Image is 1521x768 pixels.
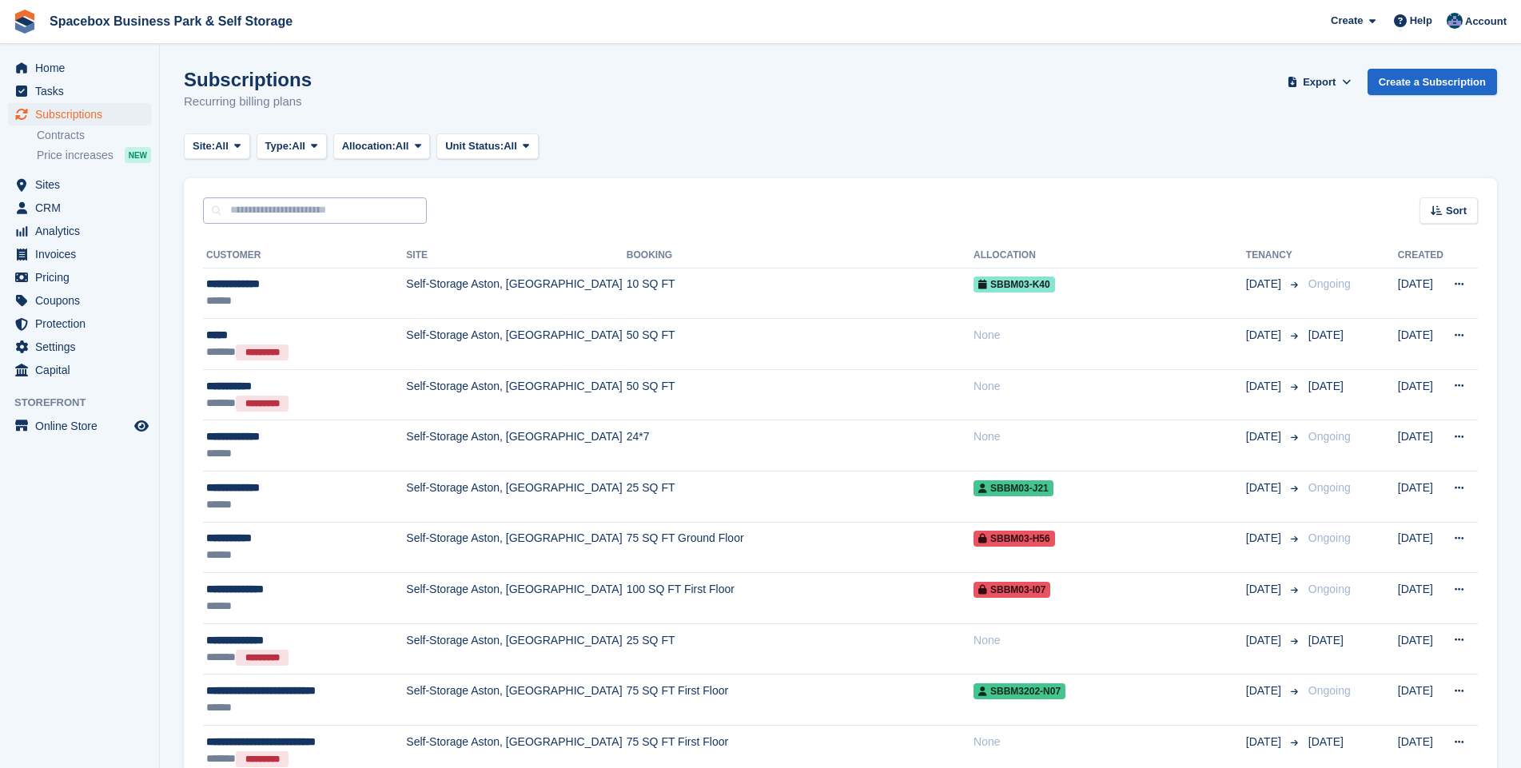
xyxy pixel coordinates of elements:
[8,359,151,381] a: menu
[35,289,131,312] span: Coupons
[1398,522,1444,573] td: [DATE]
[1398,472,1444,523] td: [DATE]
[504,138,517,154] span: All
[1308,430,1351,443] span: Ongoing
[1398,674,1444,726] td: [DATE]
[292,138,305,154] span: All
[1246,243,1302,269] th: Tenancy
[1246,276,1284,292] span: [DATE]
[37,128,151,143] a: Contracts
[35,243,131,265] span: Invoices
[1246,682,1284,699] span: [DATE]
[35,57,131,79] span: Home
[1308,735,1344,748] span: [DATE]
[35,415,131,437] span: Online Store
[974,734,1246,750] div: None
[35,312,131,335] span: Protection
[8,103,151,125] a: menu
[1308,277,1351,290] span: Ongoing
[1246,581,1284,598] span: [DATE]
[342,138,396,154] span: Allocation:
[35,266,131,288] span: Pricing
[8,266,151,288] a: menu
[406,369,626,420] td: Self-Storage Aston, [GEOGRAPHIC_DATA]
[37,146,151,164] a: Price increases NEW
[193,138,215,154] span: Site:
[184,93,312,111] p: Recurring billing plans
[627,369,974,420] td: 50 SQ FT
[35,80,131,102] span: Tasks
[1465,14,1507,30] span: Account
[184,69,312,90] h1: Subscriptions
[974,582,1050,598] span: SBBM03-I07
[1246,734,1284,750] span: [DATE]
[1246,530,1284,547] span: [DATE]
[1410,13,1432,29] span: Help
[1308,634,1344,647] span: [DATE]
[1246,428,1284,445] span: [DATE]
[1308,380,1344,392] span: [DATE]
[1446,203,1467,219] span: Sort
[35,220,131,242] span: Analytics
[1331,13,1363,29] span: Create
[265,138,293,154] span: Type:
[406,674,626,726] td: Self-Storage Aston, [GEOGRAPHIC_DATA]
[436,133,538,160] button: Unit Status: All
[333,133,431,160] button: Allocation: All
[406,268,626,319] td: Self-Storage Aston, [GEOGRAPHIC_DATA]
[396,138,409,154] span: All
[1308,531,1351,544] span: Ongoing
[974,243,1246,269] th: Allocation
[1398,319,1444,370] td: [DATE]
[974,531,1055,547] span: SBBM03-H56
[8,57,151,79] a: menu
[8,312,151,335] a: menu
[184,133,250,160] button: Site: All
[1246,327,1284,344] span: [DATE]
[1284,69,1355,95] button: Export
[627,319,974,370] td: 50 SQ FT
[1308,583,1351,595] span: Ongoing
[406,319,626,370] td: Self-Storage Aston, [GEOGRAPHIC_DATA]
[627,573,974,624] td: 100 SQ FT First Floor
[1447,13,1463,29] img: Daud
[406,623,626,674] td: Self-Storage Aston, [GEOGRAPHIC_DATA]
[8,220,151,242] a: menu
[1398,623,1444,674] td: [DATE]
[13,10,37,34] img: stora-icon-8386f47178a22dfd0bd8f6a31ec36ba5ce8667c1dd55bd0f319d3a0aa187defe.svg
[627,472,974,523] td: 25 SQ FT
[406,573,626,624] td: Self-Storage Aston, [GEOGRAPHIC_DATA]
[1368,69,1497,95] a: Create a Subscription
[35,103,131,125] span: Subscriptions
[1308,684,1351,697] span: Ongoing
[35,359,131,381] span: Capital
[215,138,229,154] span: All
[8,197,151,219] a: menu
[627,674,974,726] td: 75 SQ FT First Floor
[627,623,974,674] td: 25 SQ FT
[8,415,151,437] a: menu
[1246,632,1284,649] span: [DATE]
[8,80,151,102] a: menu
[1308,481,1351,494] span: Ongoing
[8,289,151,312] a: menu
[406,420,626,472] td: Self-Storage Aston, [GEOGRAPHIC_DATA]
[627,268,974,319] td: 10 SQ FT
[14,395,159,411] span: Storefront
[43,8,299,34] a: Spacebox Business Park & Self Storage
[406,243,626,269] th: Site
[1303,74,1336,90] span: Export
[8,243,151,265] a: menu
[974,480,1053,496] span: SBBM03-J21
[974,378,1246,395] div: None
[1398,369,1444,420] td: [DATE]
[1246,378,1284,395] span: [DATE]
[1398,243,1444,269] th: Created
[8,336,151,358] a: menu
[1398,573,1444,624] td: [DATE]
[1398,268,1444,319] td: [DATE]
[125,147,151,163] div: NEW
[406,472,626,523] td: Self-Storage Aston, [GEOGRAPHIC_DATA]
[627,522,974,573] td: 75 SQ FT Ground Floor
[974,327,1246,344] div: None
